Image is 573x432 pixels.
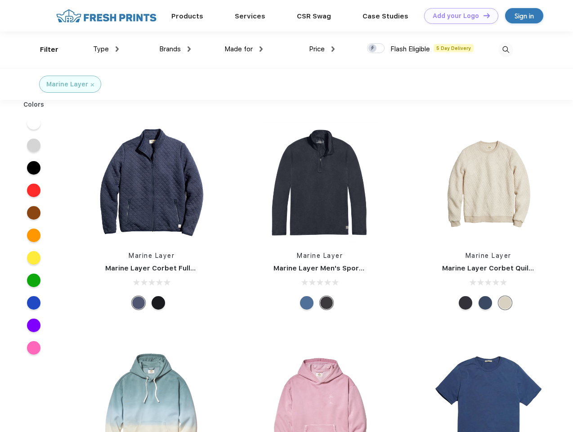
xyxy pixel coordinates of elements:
[297,252,343,259] a: Marine Layer
[188,46,191,52] img: dropdown.png
[46,80,88,89] div: Marine Layer
[498,296,512,310] div: Oat Heather
[297,12,331,20] a: CSR Swag
[105,264,230,272] a: Marine Layer Corbet Full-Zip Jacket
[483,13,490,18] img: DT
[171,12,203,20] a: Products
[466,252,511,259] a: Marine Layer
[129,252,175,259] a: Marine Layer
[235,12,265,20] a: Services
[224,45,253,53] span: Made for
[434,44,474,52] span: 5 Day Delivery
[505,8,543,23] a: Sign in
[159,45,181,53] span: Brands
[498,42,513,57] img: desktop_search.svg
[331,46,335,52] img: dropdown.png
[40,45,58,55] div: Filter
[479,296,492,310] div: Navy Heather
[273,264,404,272] a: Marine Layer Men's Sport Quarter Zip
[93,45,109,53] span: Type
[152,296,165,310] div: Black
[320,296,333,310] div: Charcoal
[429,122,548,242] img: func=resize&h=266
[433,12,479,20] div: Add your Logo
[91,83,94,86] img: filter_cancel.svg
[17,100,51,109] div: Colors
[390,45,430,53] span: Flash Eligible
[92,122,211,242] img: func=resize&h=266
[515,11,534,21] div: Sign in
[300,296,313,310] div: Deep Denim
[54,8,159,24] img: fo%20logo%202.webp
[116,46,119,52] img: dropdown.png
[459,296,472,310] div: Charcoal
[260,122,380,242] img: func=resize&h=266
[309,45,325,53] span: Price
[260,46,263,52] img: dropdown.png
[132,296,145,310] div: Navy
